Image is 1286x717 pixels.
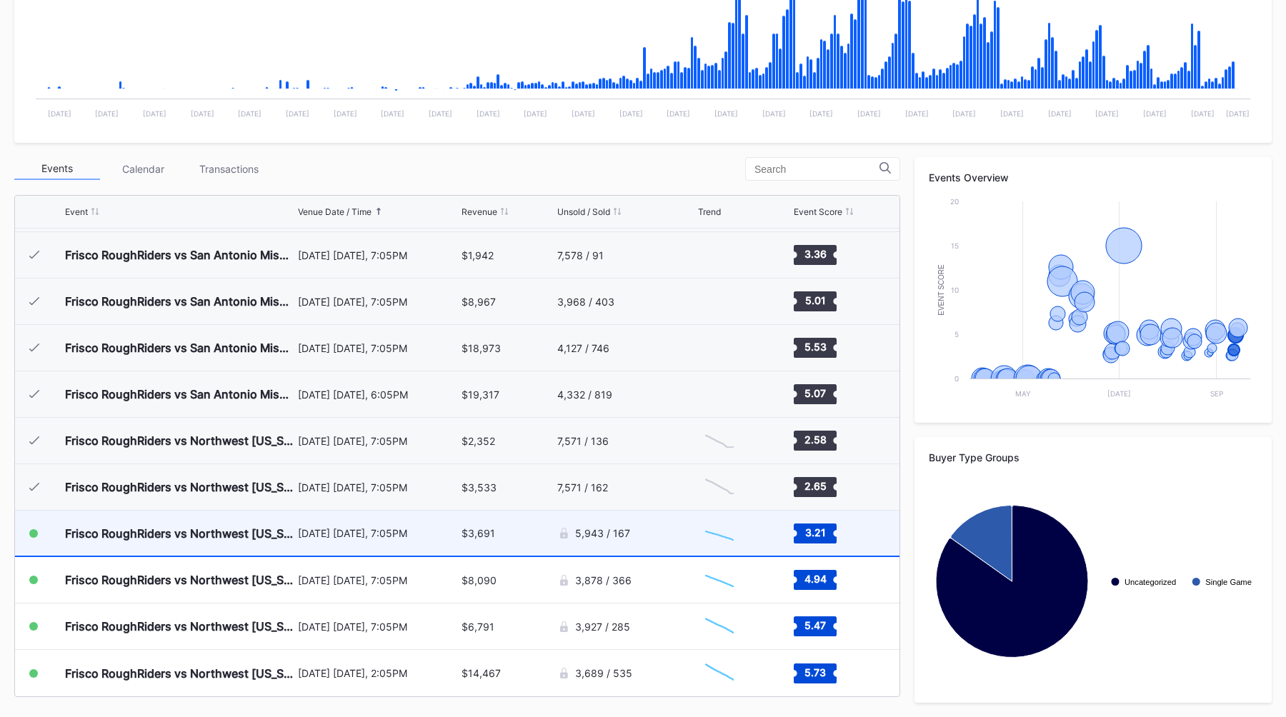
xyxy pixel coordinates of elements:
div: Frisco RoughRiders vs San Antonio Missions [65,248,294,262]
svg: Chart title [698,656,741,691]
div: $3,533 [462,481,497,493]
text: [DATE] [905,109,929,118]
div: $2,352 [462,435,495,447]
text: [DATE] [48,109,71,118]
text: 0 [954,374,959,383]
div: 4,127 / 746 [557,342,609,354]
text: 2.58 [804,433,826,446]
text: Single Game [1205,578,1252,586]
div: Frisco RoughRiders vs Northwest [US_STATE] Naturals [65,433,294,448]
div: 7,578 / 91 [557,249,604,261]
div: Venue Date / Time [298,206,372,217]
svg: Chart title [698,376,741,412]
text: [DATE] [952,109,976,118]
div: $14,467 [462,667,501,679]
div: $6,791 [462,621,494,633]
div: Frisco RoughRiders vs San Antonio Missions [65,387,294,401]
div: [DATE] [DATE], 2:05PM [298,667,459,679]
svg: Chart title [698,330,741,366]
svg: Chart title [698,284,741,319]
div: 7,571 / 162 [557,481,608,493]
svg: Chart title [929,474,1257,688]
text: Sep [1210,389,1223,398]
text: [DATE] [1000,109,1024,118]
text: 10 [951,286,959,294]
text: 2.65 [804,480,826,492]
div: [DATE] [DATE], 7:05PM [298,574,459,586]
text: [DATE] [143,109,166,118]
div: $3,691 [462,527,495,539]
div: 3,689 / 535 [575,667,632,679]
div: Calendar [100,158,186,180]
text: [DATE] [381,109,404,118]
div: Frisco RoughRiders vs Northwest [US_STATE] Naturals [65,666,294,681]
div: Frisco RoughRiders vs Northwest [US_STATE] Naturals [65,573,294,587]
div: Frisco RoughRiders vs Northwest [US_STATE] Naturals [65,619,294,633]
div: [DATE] [DATE], 6:05PM [298,388,459,401]
text: 3.36 [804,248,826,260]
text: 5.47 [804,619,826,631]
text: [DATE] [762,109,786,118]
text: [DATE] [429,109,452,118]
text: [DATE] [714,109,738,118]
div: Events Overview [929,171,1257,184]
text: [DATE] [334,109,357,118]
text: 5.07 [804,387,826,399]
div: Frisco RoughRiders vs Northwest [US_STATE] Naturals [65,526,294,541]
text: [DATE] [286,109,309,118]
text: [DATE] [191,109,214,118]
div: Unsold / Sold [557,206,610,217]
text: 4.94 [804,573,826,585]
text: [DATE] [1226,109,1250,118]
svg: Chart title [929,194,1257,408]
div: 4,332 / 819 [557,388,612,401]
div: Buyer Type Groups [929,451,1257,463]
svg: Chart title [698,469,741,505]
div: Revenue [462,206,497,217]
text: May [1015,389,1031,398]
text: [DATE] [809,109,833,118]
div: Event Score [794,206,842,217]
text: Event Score [937,264,945,316]
text: 5.53 [804,341,826,353]
div: Events [14,158,100,180]
div: Frisco RoughRiders vs San Antonio Missions [65,294,294,309]
div: [DATE] [DATE], 7:05PM [298,481,459,493]
div: 7,571 / 136 [557,435,609,447]
text: [DATE] [1143,109,1167,118]
div: 3,968 / 403 [557,296,614,308]
text: 5 [954,330,959,339]
svg: Chart title [698,608,741,644]
text: [DATE] [477,109,500,118]
div: [DATE] [DATE], 7:05PM [298,342,459,354]
div: $1,942 [462,249,494,261]
div: [DATE] [DATE], 7:05PM [298,296,459,308]
div: 5,943 / 167 [575,527,630,539]
text: [DATE] [1107,389,1131,398]
div: [DATE] [DATE], 7:05PM [298,527,459,539]
div: $19,317 [462,388,499,401]
div: $18,973 [462,342,501,354]
text: [DATE] [572,109,595,118]
div: Trend [698,206,721,217]
text: [DATE] [1191,109,1215,118]
text: 3.21 [804,526,825,538]
div: Event [65,206,88,217]
div: [DATE] [DATE], 7:05PM [298,435,459,447]
div: 3,878 / 366 [575,574,632,586]
text: [DATE] [857,109,881,118]
text: Uncategorized [1125,578,1176,586]
svg: Chart title [698,562,741,598]
svg: Chart title [698,237,741,273]
text: 5.73 [804,666,826,678]
text: [DATE] [619,109,643,118]
div: Frisco RoughRiders vs San Antonio Missions [65,341,294,355]
svg: Chart title [698,516,741,551]
svg: Chart title [698,423,741,458]
div: 3,927 / 285 [575,621,630,633]
text: [DATE] [95,109,119,118]
div: $8,967 [462,296,496,308]
text: [DATE] [524,109,547,118]
text: 5.01 [804,294,825,306]
text: [DATE] [238,109,261,118]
